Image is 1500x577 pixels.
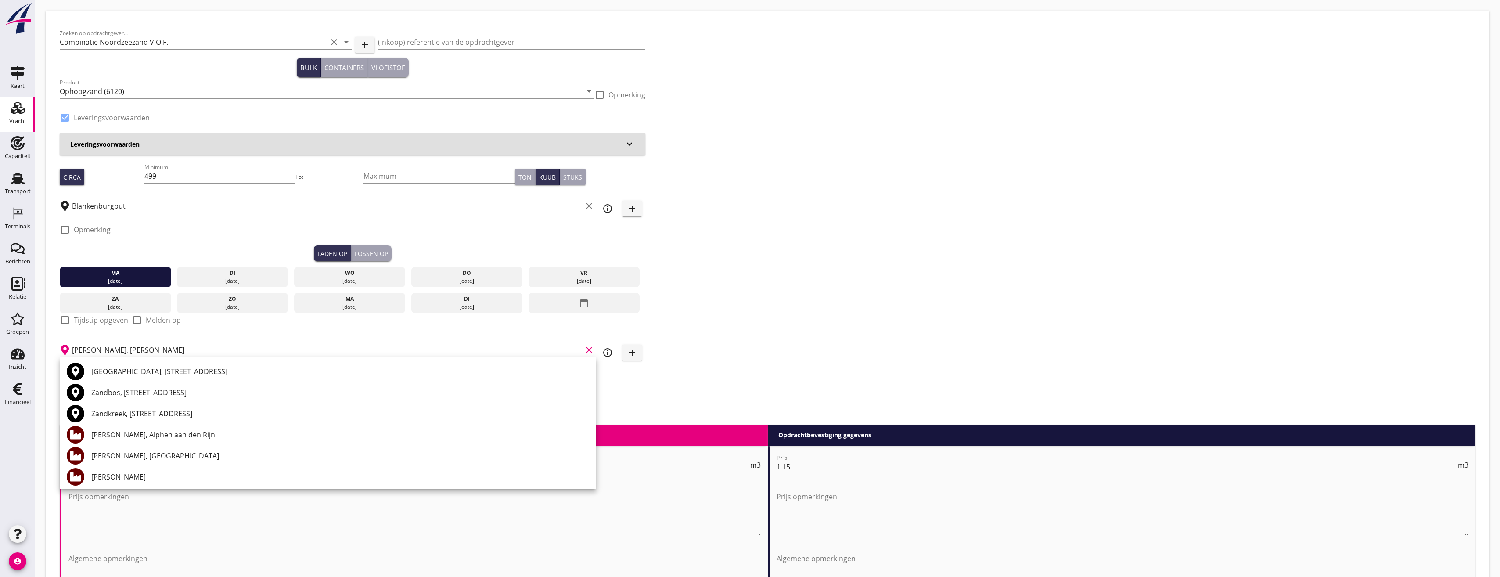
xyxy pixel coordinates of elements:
textarea: Prijs opmerkingen [777,490,1469,536]
i: date_range [579,295,589,311]
i: keyboard_arrow_down [624,139,635,149]
div: Terminals [5,224,30,229]
i: account_circle [9,552,26,570]
label: Tijdstip opgeven [74,316,128,325]
div: [DATE] [413,303,520,311]
div: Relatie [9,294,26,299]
button: Vloeistof [368,58,409,77]
button: Kuub [536,169,560,185]
div: di [413,295,520,303]
div: Laden op [317,249,347,258]
span: m3 [1458,462,1468,469]
button: Containers [321,58,368,77]
div: za [62,295,169,303]
input: Maximum [363,169,515,183]
div: ma [62,269,169,277]
label: Opmerking [608,90,645,99]
i: arrow_drop_down [341,37,352,47]
input: (inkoop) referentie van de opdrachtgever [378,35,645,49]
img: logo-small.a267ee39.svg [2,2,33,35]
div: Berichten [5,259,30,264]
span: m3 [750,462,761,469]
div: [GEOGRAPHIC_DATA], [STREET_ADDRESS] [91,366,589,377]
button: Lossen op [351,245,392,261]
div: [DATE] [296,277,403,285]
i: clear [584,345,594,355]
div: Groepen [6,329,29,335]
i: add [627,347,637,358]
div: Lossen op [355,249,388,258]
div: [DATE] [530,277,637,285]
i: clear [329,37,339,47]
div: [DATE] [413,277,520,285]
div: wo [296,269,403,277]
button: Laden op [314,245,351,261]
div: Bulk [300,63,317,73]
div: [DATE] [179,277,286,285]
div: Zandkreek, [STREET_ADDRESS] [91,408,589,419]
button: Ton [515,169,536,185]
button: Stuks [560,169,586,185]
div: Circa [63,173,81,182]
i: arrow_drop_down [584,86,594,97]
div: Kuub [539,173,556,182]
div: Tot [295,173,363,181]
div: Zandbos, [STREET_ADDRESS] [91,387,589,398]
textarea: Prijs opmerkingen [68,490,761,536]
i: info_outline [602,203,613,214]
div: [DATE] [296,303,403,311]
div: Vracht [9,118,26,124]
i: add [360,40,370,50]
div: zo [179,295,286,303]
button: Bulk [297,58,321,77]
div: Vloeistof [371,63,405,73]
div: do [413,269,520,277]
i: info_outline [602,347,613,358]
input: Laadplaats [72,199,582,213]
label: Leveringsvoorwaarden [74,113,150,122]
input: Losplaats [72,343,582,357]
input: Minimum [144,169,296,183]
div: Financieel [5,399,31,405]
div: [DATE] [179,303,286,311]
i: add [627,203,637,214]
label: Opmerking [74,225,111,234]
button: Circa [60,169,84,185]
div: Inzicht [9,364,26,370]
div: vr [530,269,637,277]
h3: Leveringsvoorwaarden [70,140,624,149]
div: Kaart [11,83,25,89]
label: Melden op [146,316,181,325]
div: Containers [324,63,364,73]
div: Stuks [563,173,582,182]
div: di [179,269,286,277]
div: [DATE] [62,277,169,285]
input: Product [60,84,582,98]
div: Capaciteit [5,153,31,159]
div: [PERSON_NAME], [GEOGRAPHIC_DATA] [91,451,589,461]
div: Transport [5,188,31,194]
div: [PERSON_NAME] [91,472,589,482]
div: [DATE] [62,303,169,311]
div: Ton [518,173,532,182]
input: Prijs [777,460,1457,474]
div: [PERSON_NAME], Alphen aan den Rijn [91,429,589,440]
i: clear [584,201,594,211]
input: Zoeken op opdrachtgever... [60,35,327,49]
div: ma [296,295,403,303]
